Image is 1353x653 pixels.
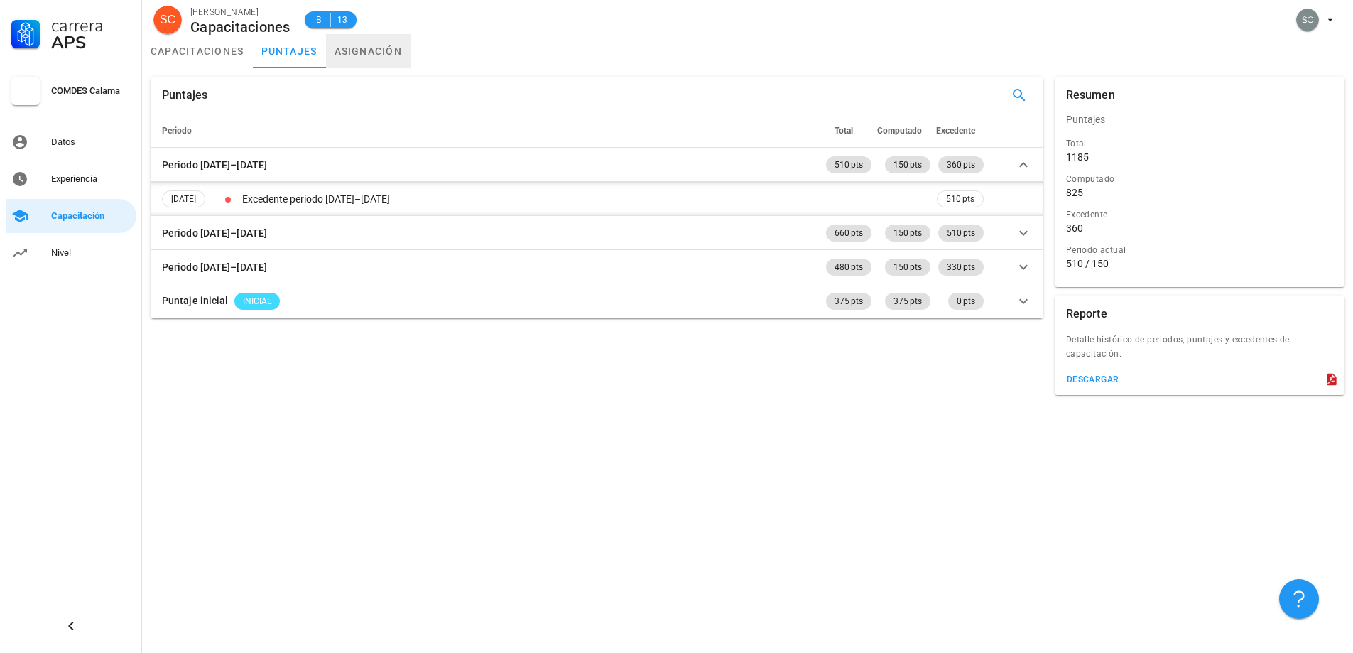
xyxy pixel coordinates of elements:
[933,114,987,148] th: Excedente
[893,293,922,310] span: 375 pts
[1066,296,1107,333] div: Reporte
[1060,369,1125,389] button: descargar
[153,6,182,34] div: avatar
[835,259,863,276] span: 480 pts
[1066,151,1089,163] div: 1185
[243,293,271,310] span: INICIAL
[51,85,131,97] div: COMDES Calama
[6,236,136,270] a: Nivel
[190,5,290,19] div: [PERSON_NAME]
[947,259,975,276] span: 330 pts
[160,6,175,34] span: SC
[326,34,411,68] a: asignación
[239,182,934,216] td: Excedente periodo [DATE]–[DATE]
[947,225,975,242] span: 510 pts
[162,157,267,173] div: Periodo [DATE]–[DATE]
[1066,77,1115,114] div: Resumen
[162,77,207,114] div: Puntajes
[835,156,863,173] span: 510 pts
[6,162,136,196] a: Experiencia
[171,191,196,207] span: [DATE]
[957,293,975,310] span: 0 pts
[51,173,131,185] div: Experiencia
[313,13,325,27] span: B
[51,247,131,259] div: Nivel
[823,114,874,148] th: Total
[835,126,853,136] span: Total
[151,114,823,148] th: Periodo
[51,210,131,222] div: Capacitación
[893,225,922,242] span: 150 pts
[877,126,922,136] span: Computado
[874,114,933,148] th: Computado
[337,13,348,27] span: 13
[1066,136,1333,151] div: Total
[253,34,326,68] a: puntajes
[835,293,863,310] span: 375 pts
[162,126,192,136] span: Periodo
[162,225,267,241] div: Periodo [DATE]–[DATE]
[1066,257,1333,270] div: 510 / 150
[1055,333,1344,369] div: Detalle histórico de periodos, puntajes y excedentes de capacitación.
[1066,222,1083,234] div: 360
[6,199,136,233] a: Capacitación
[946,191,974,207] span: 510 pts
[142,34,253,68] a: capacitaciones
[1066,186,1083,199] div: 825
[893,259,922,276] span: 150 pts
[1066,172,1333,186] div: Computado
[835,225,863,242] span: 660 pts
[1296,9,1319,31] div: avatar
[1066,243,1333,257] div: Periodo actual
[1066,207,1333,222] div: Excedente
[51,17,131,34] div: Carrera
[1066,374,1119,384] div: descargar
[162,259,267,275] div: Periodo [DATE]–[DATE]
[936,126,975,136] span: Excedente
[1055,102,1344,136] div: Puntajes
[51,136,131,148] div: Datos
[893,156,922,173] span: 150 pts
[190,19,290,35] div: Capacitaciones
[162,293,229,308] div: Puntaje inicial
[51,34,131,51] div: APS
[947,156,975,173] span: 360 pts
[6,125,136,159] a: Datos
